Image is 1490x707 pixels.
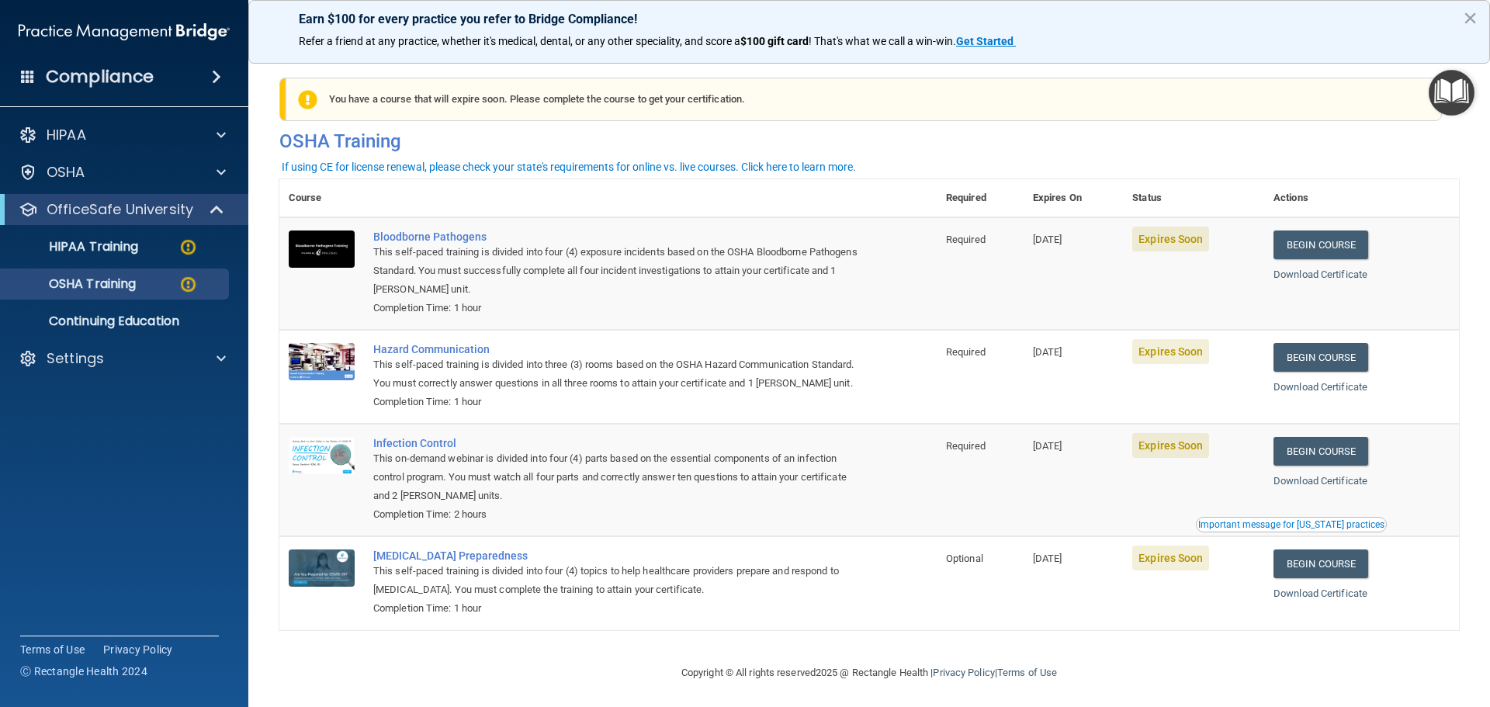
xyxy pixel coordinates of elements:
[10,239,138,255] p: HIPAA Training
[1132,546,1209,570] span: Expires Soon
[46,66,154,88] h4: Compliance
[1273,437,1368,466] a: Begin Course
[946,346,986,358] span: Required
[178,275,198,294] img: warning-circle.0cc9ac19.png
[373,599,859,618] div: Completion Time: 1 hour
[299,35,740,47] span: Refer a friend at any practice, whether it's medical, dental, or any other speciality, and score a
[103,642,173,657] a: Privacy Policy
[20,664,147,679] span: Ⓒ Rectangle Health 2024
[937,179,1024,217] th: Required
[19,163,226,182] a: OSHA
[279,159,858,175] button: If using CE for license renewal, please check your state's requirements for online vs. live cours...
[1033,234,1062,245] span: [DATE]
[373,449,859,505] div: This on-demand webinar is divided into four (4) parts based on the essential components of an inf...
[279,130,1459,152] h4: OSHA Training
[809,35,956,47] span: ! That's what we call a win-win.
[1132,339,1209,364] span: Expires Soon
[373,549,859,562] a: [MEDICAL_DATA] Preparedness
[286,78,1442,121] div: You have a course that will expire soon. Please complete the course to get your certification.
[373,343,859,355] a: Hazard Communication
[1123,179,1264,217] th: Status
[1273,269,1367,280] a: Download Certificate
[373,355,859,393] div: This self-paced training is divided into three (3) rooms based on the OSHA Hazard Communication S...
[1033,440,1062,452] span: [DATE]
[933,667,994,678] a: Privacy Policy
[47,200,193,219] p: OfficeSafe University
[956,35,1014,47] strong: Get Started
[1198,520,1384,529] div: Important message for [US_STATE] practices
[1264,179,1459,217] th: Actions
[178,237,198,257] img: warning-circle.0cc9ac19.png
[299,12,1440,26] p: Earn $100 for every practice you refer to Bridge Compliance!
[19,200,225,219] a: OfficeSafe University
[946,440,986,452] span: Required
[1024,179,1123,217] th: Expires On
[1273,343,1368,372] a: Begin Course
[1273,587,1367,599] a: Download Certificate
[373,393,859,411] div: Completion Time: 1 hour
[1033,346,1062,358] span: [DATE]
[19,16,230,47] img: PMB logo
[298,90,317,109] img: exclamation-circle-solid-warning.7ed2984d.png
[740,35,809,47] strong: $100 gift card
[373,299,859,317] div: Completion Time: 1 hour
[373,243,859,299] div: This self-paced training is divided into four (4) exposure incidents based on the OSHA Bloodborne...
[373,437,859,449] a: Infection Control
[373,230,859,243] a: Bloodborne Pathogens
[1132,227,1209,251] span: Expires Soon
[47,126,86,144] p: HIPAA
[10,276,136,292] p: OSHA Training
[282,161,856,172] div: If using CE for license renewal, please check your state's requirements for online vs. live cours...
[1033,553,1062,564] span: [DATE]
[1132,433,1209,458] span: Expires Soon
[1429,70,1474,116] button: Open Resource Center
[10,314,222,329] p: Continuing Education
[373,505,859,524] div: Completion Time: 2 hours
[1273,549,1368,578] a: Begin Course
[1273,475,1367,487] a: Download Certificate
[946,553,983,564] span: Optional
[997,667,1057,678] a: Terms of Use
[47,163,85,182] p: OSHA
[19,126,226,144] a: HIPAA
[47,349,104,368] p: Settings
[373,562,859,599] div: This self-paced training is divided into four (4) topics to help healthcare providers prepare and...
[946,234,986,245] span: Required
[956,35,1016,47] a: Get Started
[279,179,364,217] th: Course
[586,648,1152,698] div: Copyright © All rights reserved 2025 @ Rectangle Health | |
[20,642,85,657] a: Terms of Use
[1196,517,1387,532] button: Read this if you are a dental practitioner in the state of CA
[1463,5,1478,30] button: Close
[1273,381,1367,393] a: Download Certificate
[19,349,226,368] a: Settings
[1273,230,1368,259] a: Begin Course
